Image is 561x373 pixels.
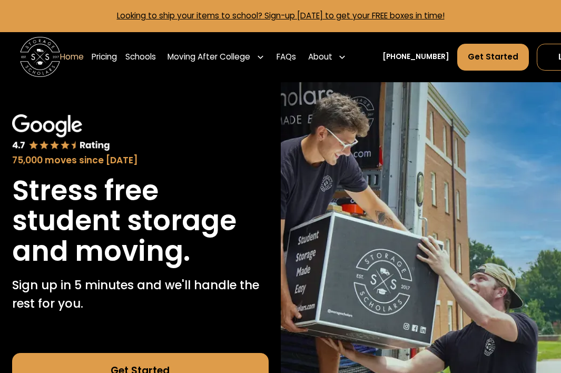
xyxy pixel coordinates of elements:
[12,154,269,168] div: 75,000 moves since [DATE]
[60,43,84,71] a: Home
[20,37,60,77] img: Storage Scholars main logo
[92,43,117,71] a: Pricing
[164,43,269,71] div: Moving After College
[117,10,445,21] a: Looking to ship your items to school? Sign-up [DATE] to get your FREE boxes in time!
[277,43,296,71] a: FAQs
[12,175,269,267] h1: Stress free student storage and moving.
[12,276,269,312] p: Sign up in 5 minutes and we'll handle the rest for you.
[168,51,250,63] div: Moving After College
[308,51,332,63] div: About
[382,52,449,62] a: [PHONE_NUMBER]
[125,43,156,71] a: Schools
[304,43,350,71] div: About
[12,114,110,152] img: Google 4.7 star rating
[457,44,529,71] a: Get Started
